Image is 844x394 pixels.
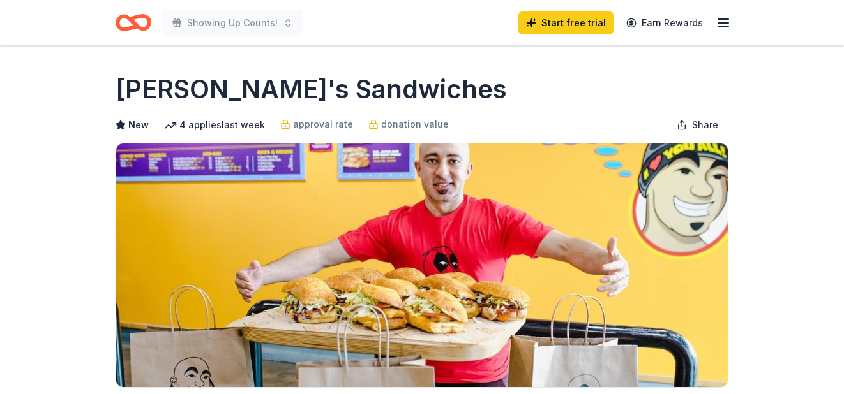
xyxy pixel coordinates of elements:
div: 4 applies last week [164,117,265,133]
span: Share [692,117,718,133]
img: Image for Ike's Sandwiches [116,143,728,387]
button: Share [667,112,728,138]
span: approval rate [293,117,353,132]
a: approval rate [280,117,353,132]
span: New [128,117,149,133]
button: Showing Up Counts! [162,10,303,36]
a: donation value [368,117,449,132]
h1: [PERSON_NAME]'s Sandwiches [116,71,507,107]
a: Earn Rewards [619,11,711,34]
span: donation value [381,117,449,132]
a: Start free trial [518,11,614,34]
a: Home [116,8,151,38]
span: Showing Up Counts! [187,15,278,31]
